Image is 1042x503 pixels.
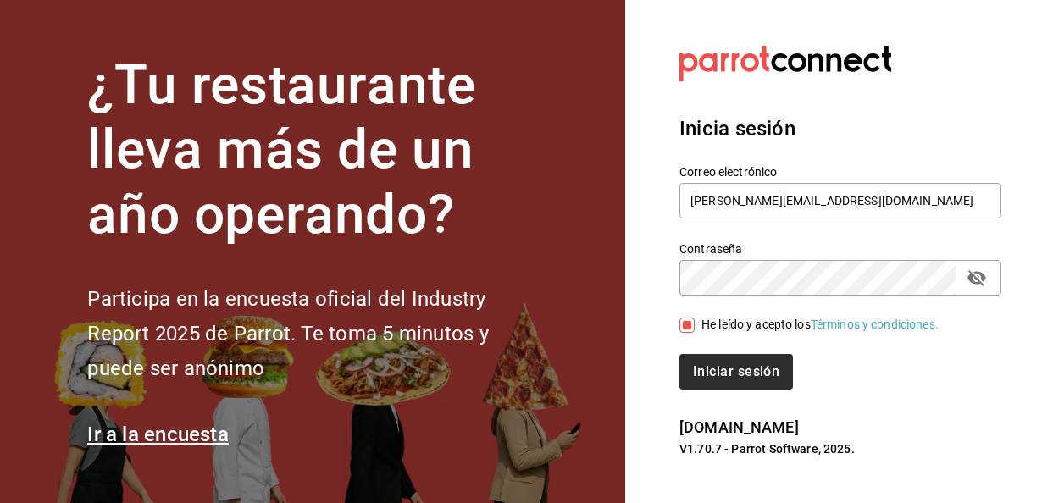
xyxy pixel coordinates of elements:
[679,242,1001,254] label: Contraseña
[679,165,1001,177] label: Correo electrónico
[811,318,939,331] a: Términos y condiciones.
[962,263,991,292] button: passwordField
[679,113,1001,144] h3: Inicia sesión
[679,183,1001,218] input: Ingresa tu correo electrónico
[679,354,793,390] button: Iniciar sesión
[679,440,1001,457] p: V1.70.7 - Parrot Software, 2025.
[87,282,545,385] h2: Participa en la encuesta oficial del Industry Report 2025 de Parrot. Te toma 5 minutos y puede se...
[87,53,545,248] h1: ¿Tu restaurante lleva más de un año operando?
[87,423,229,446] a: Ir a la encuesta
[701,316,939,334] div: He leído y acepto los
[679,418,799,436] a: [DOMAIN_NAME]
